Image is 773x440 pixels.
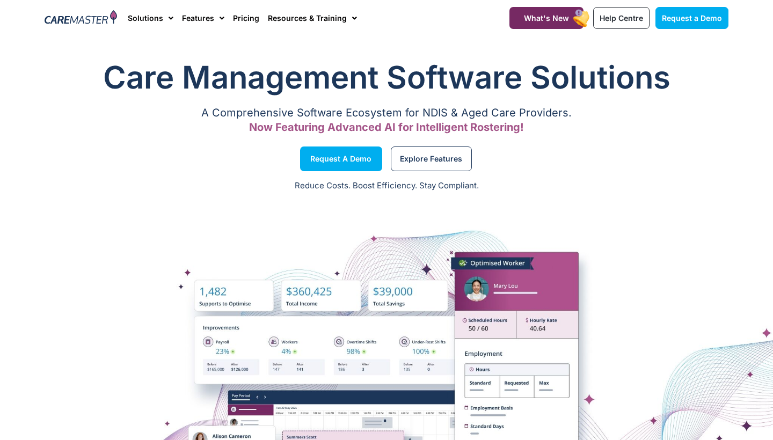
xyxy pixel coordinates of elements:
[6,180,767,192] p: Reduce Costs. Boost Efficiency. Stay Compliant.
[45,10,117,26] img: CareMaster Logo
[300,146,382,171] a: Request a Demo
[400,156,462,162] span: Explore Features
[593,7,650,29] a: Help Centre
[509,7,584,29] a: What's New
[391,146,472,171] a: Explore Features
[45,56,728,99] h1: Care Management Software Solutions
[600,13,643,23] span: Help Centre
[310,156,371,162] span: Request a Demo
[655,7,728,29] a: Request a Demo
[249,121,524,134] span: Now Featuring Advanced AI for Intelligent Rostering!
[45,109,728,116] p: A Comprehensive Software Ecosystem for NDIS & Aged Care Providers.
[524,13,569,23] span: What's New
[662,13,722,23] span: Request a Demo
